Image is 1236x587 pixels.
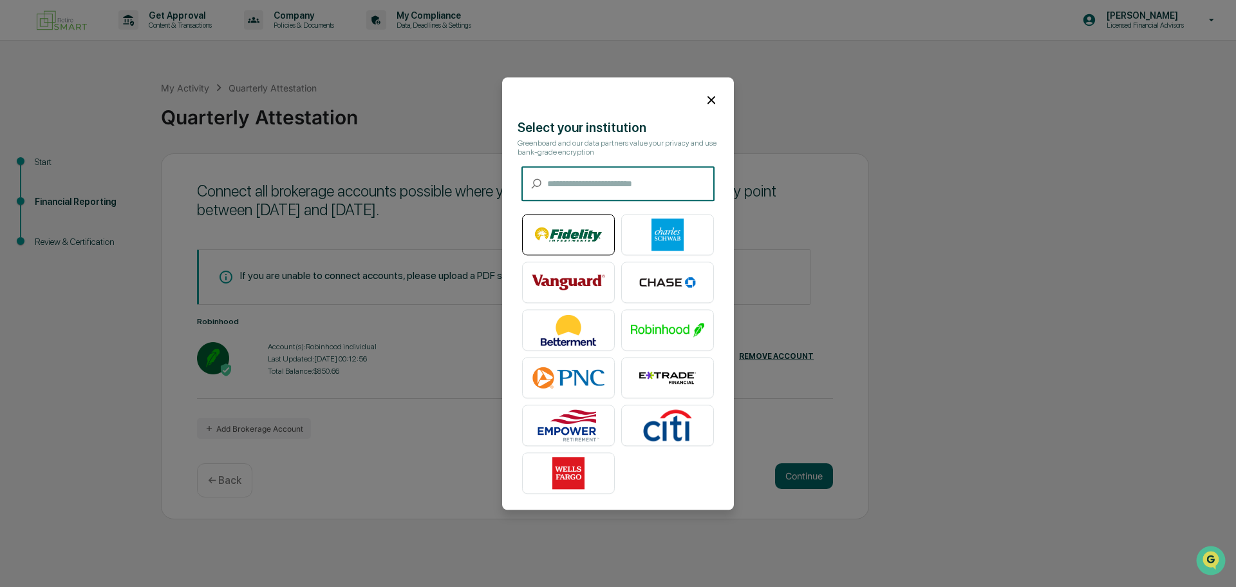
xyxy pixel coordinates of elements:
span: Preclearance [26,162,83,175]
img: Chase [631,266,704,298]
img: Betterment [532,314,605,346]
img: E*TRADE [631,361,704,394]
p: How can we help? [13,27,234,48]
div: We're available if you need us! [44,111,163,122]
img: Charles Schwab [631,218,704,251]
img: Robinhood [631,314,704,346]
a: 🖐️Preclearance [8,157,88,180]
img: 1746055101610-c473b297-6a78-478c-a979-82029cc54cd1 [13,99,36,122]
img: Wells Fargo [532,457,605,489]
iframe: Open customer support [1195,544,1230,579]
div: 🔎 [13,188,23,198]
a: 🗄️Attestations [88,157,165,180]
div: Start new chat [44,99,211,111]
div: Select your institution [518,120,718,135]
span: Attestations [106,162,160,175]
span: Pylon [128,218,156,228]
a: Powered byPylon [91,218,156,228]
img: PNC [532,361,605,394]
div: 🖐️ [13,164,23,174]
img: Vanguard [532,266,605,298]
button: Start new chat [219,102,234,118]
span: Data Lookup [26,187,81,200]
img: Fidelity Investments [532,218,605,251]
a: 🔎Data Lookup [8,182,86,205]
img: Citibank [631,409,704,441]
div: Greenboard and our data partners value your privacy and use bank-grade encryption [518,139,718,157]
img: Empower Retirement [532,409,605,441]
div: 🗄️ [93,164,104,174]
